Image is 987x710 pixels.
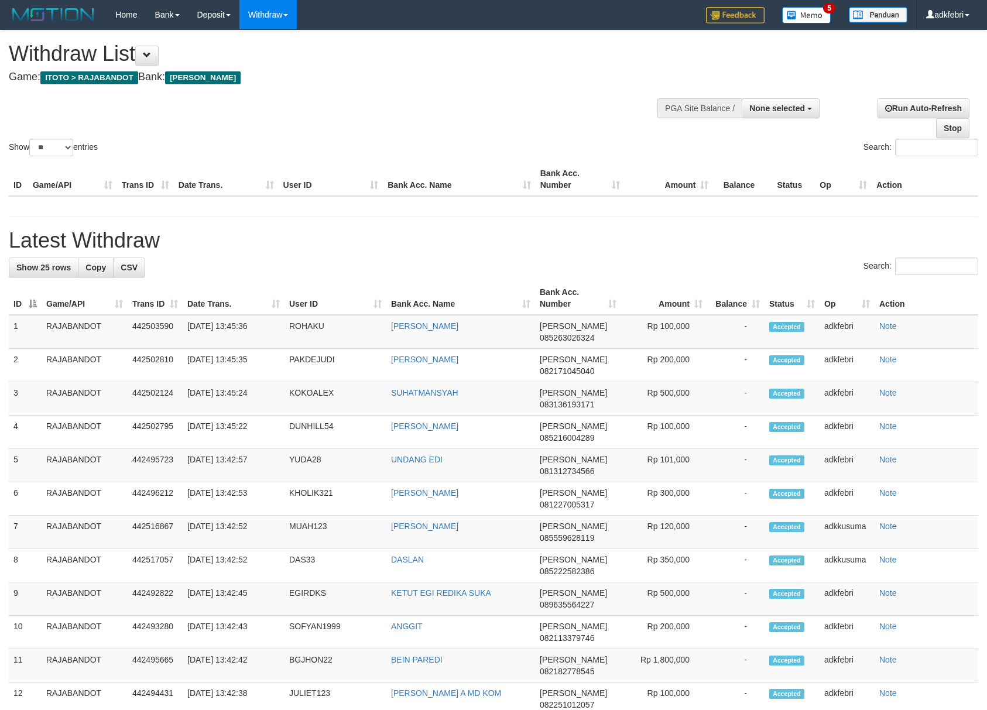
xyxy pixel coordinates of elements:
[9,139,98,156] label: Show entries
[540,421,607,431] span: [PERSON_NAME]
[391,355,458,364] a: [PERSON_NAME]
[540,488,607,498] span: [PERSON_NAME]
[9,616,42,649] td: 10
[707,282,765,315] th: Balance: activate to sort column ascending
[540,533,594,543] span: Copy 085559628119 to clipboard
[769,656,804,666] span: Accepted
[540,355,607,364] span: [PERSON_NAME]
[707,549,765,582] td: -
[183,649,285,682] td: [DATE] 13:42:42
[707,516,765,549] td: -
[621,349,707,382] td: Rp 200,000
[183,549,285,582] td: [DATE] 13:42:52
[769,322,804,332] span: Accepted
[113,258,145,277] a: CSV
[621,382,707,416] td: Rp 500,000
[621,516,707,549] td: Rp 120,000
[820,482,875,516] td: adkfebri
[386,282,535,315] th: Bank Acc. Name: activate to sort column ascending
[183,315,285,349] td: [DATE] 13:45:36
[29,139,73,156] select: Showentries
[9,163,28,196] th: ID
[782,7,831,23] img: Button%20Memo.svg
[540,633,594,643] span: Copy 082113379746 to clipboard
[879,321,897,331] a: Note
[540,667,594,676] span: Copy 082182778545 to clipboard
[863,258,978,275] label: Search:
[769,522,804,532] span: Accepted
[820,582,875,616] td: adkfebri
[820,416,875,449] td: adkfebri
[707,382,765,416] td: -
[9,282,42,315] th: ID: activate to sort column descending
[78,258,114,277] a: Copy
[625,163,714,196] th: Amount
[863,139,978,156] label: Search:
[285,582,386,616] td: EGIRDKS
[183,416,285,449] td: [DATE] 13:45:22
[707,416,765,449] td: -
[391,488,458,498] a: [PERSON_NAME]
[879,421,897,431] a: Note
[769,689,804,699] span: Accepted
[285,382,386,416] td: KOKOALEX
[769,422,804,432] span: Accepted
[391,421,458,431] a: [PERSON_NAME]
[540,388,607,397] span: [PERSON_NAME]
[820,449,875,482] td: adkfebri
[391,522,458,531] a: [PERSON_NAME]
[621,549,707,582] td: Rp 350,000
[621,449,707,482] td: Rp 101,000
[621,616,707,649] td: Rp 200,000
[285,549,386,582] td: DAS33
[42,549,128,582] td: RAJABANDOT
[936,118,969,138] a: Stop
[765,282,820,315] th: Status: activate to sort column ascending
[540,500,594,509] span: Copy 081227005317 to clipboard
[9,349,42,382] td: 2
[128,315,183,349] td: 442503590
[769,455,804,465] span: Accepted
[820,649,875,682] td: adkfebri
[391,588,491,598] a: KETUT EGI REDIKA SUKA
[769,489,804,499] span: Accepted
[9,258,78,277] a: Show 25 rows
[9,649,42,682] td: 11
[535,282,621,315] th: Bank Acc. Number: activate to sort column ascending
[820,516,875,549] td: adkkusuma
[42,282,128,315] th: Game/API: activate to sort column ascending
[540,600,594,609] span: Copy 089635564227 to clipboard
[875,282,978,315] th: Action
[9,516,42,549] td: 7
[707,449,765,482] td: -
[769,589,804,599] span: Accepted
[895,139,978,156] input: Search:
[285,616,386,649] td: SOFYAN1999
[540,455,607,464] span: [PERSON_NAME]
[895,258,978,275] input: Search:
[540,567,594,576] span: Copy 085222582386 to clipboard
[391,555,424,564] a: DASLAN
[769,389,804,399] span: Accepted
[769,355,804,365] span: Accepted
[849,7,907,23] img: panduan.png
[391,622,423,631] a: ANGGIT
[540,700,594,709] span: Copy 082251012057 to clipboard
[879,555,897,564] a: Note
[42,382,128,416] td: RAJABANDOT
[823,3,835,13] span: 5
[391,655,443,664] a: BEIN PAREDI
[540,433,594,443] span: Copy 085216004289 to clipboard
[391,321,458,331] a: [PERSON_NAME]
[621,315,707,349] td: Rp 100,000
[9,549,42,582] td: 8
[128,549,183,582] td: 442517057
[713,163,772,196] th: Balance
[9,382,42,416] td: 3
[820,315,875,349] td: adkfebri
[742,98,820,118] button: None selected
[391,388,458,397] a: SUHATMANSYAH
[540,622,607,631] span: [PERSON_NAME]
[85,263,106,272] span: Copy
[9,315,42,349] td: 1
